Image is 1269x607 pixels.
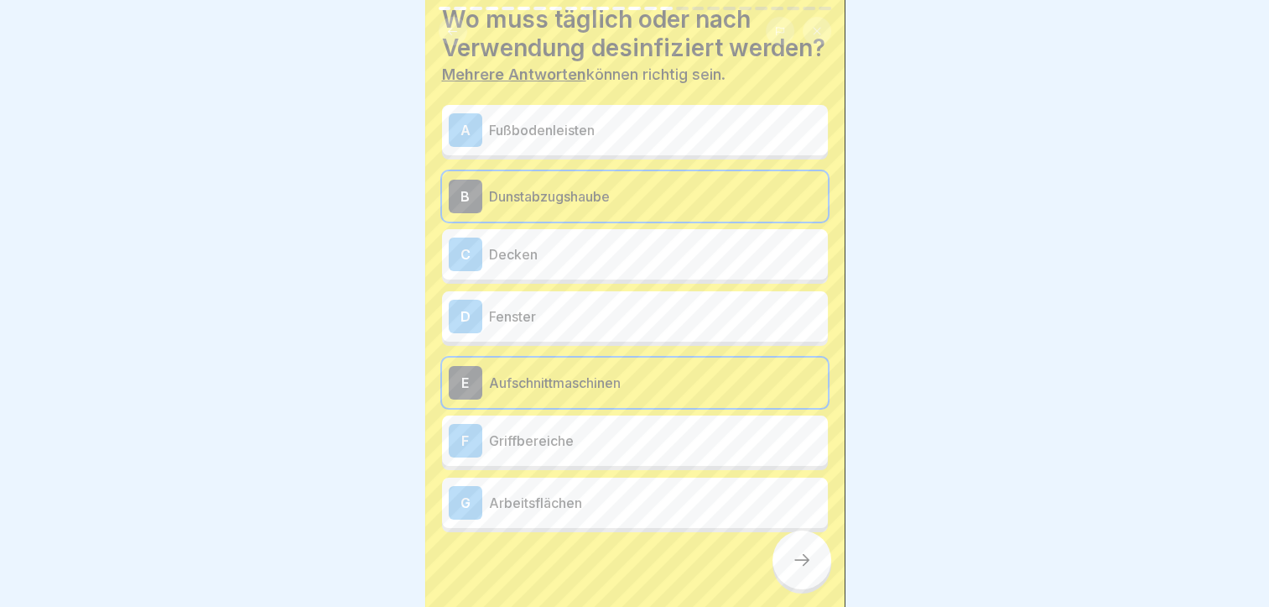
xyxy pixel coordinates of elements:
p: Griffbereiche [489,431,821,451]
p: Aufschnittmaschinen [489,373,821,393]
p: Decken [489,244,821,264]
div: D [449,300,482,333]
p: können richtig sein. [442,65,828,84]
div: A [449,113,482,147]
p: Fenster [489,306,821,327]
div: E [449,366,482,400]
h4: Wo muss täglich oder nach Verwendung desinfiziert werden? [442,5,828,62]
div: C [449,238,482,271]
p: Fußbodenleisten [489,120,821,140]
div: G [449,486,482,520]
div: F [449,424,482,458]
b: Mehrere Antworten [442,65,586,83]
p: Arbeitsflächen [489,493,821,513]
p: Dunstabzugshaube [489,186,821,207]
div: B [449,180,482,213]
